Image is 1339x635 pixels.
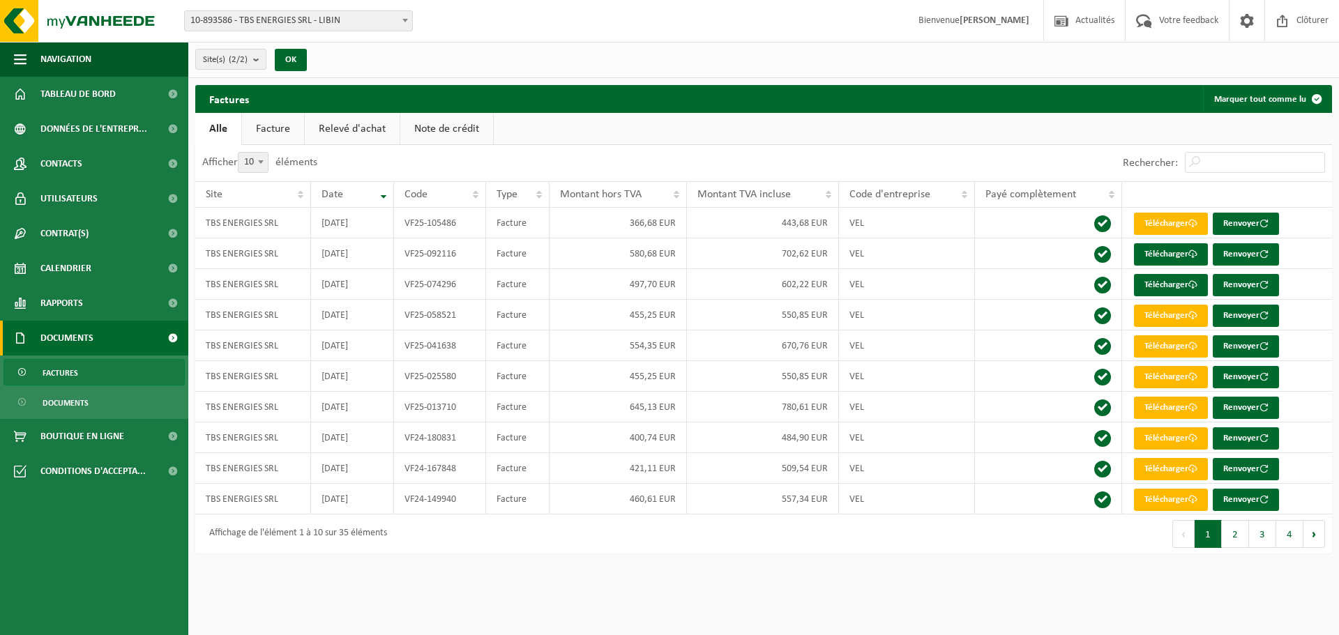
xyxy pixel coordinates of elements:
a: Télécharger [1134,427,1208,450]
span: Site [206,189,222,200]
td: VEL [839,330,974,361]
td: TBS ENERGIES SRL [195,392,311,422]
td: 421,11 EUR [550,453,687,484]
span: Factures [43,360,78,386]
td: 455,25 EUR [550,361,687,392]
a: Facture [242,113,304,145]
td: 780,61 EUR [687,392,839,422]
a: Note de crédit [400,113,493,145]
a: Télécharger [1134,213,1208,235]
a: Télécharger [1134,335,1208,358]
td: TBS ENERGIES SRL [195,361,311,392]
td: VF25-025580 [394,361,486,392]
a: Télécharger [1134,397,1208,419]
td: TBS ENERGIES SRL [195,300,311,330]
td: 509,54 EUR [687,453,839,484]
span: Tableau de bord [40,77,116,112]
strong: [PERSON_NAME] [960,15,1029,26]
button: Renvoyer [1213,427,1279,450]
td: Facture [486,422,550,453]
a: Télécharger [1134,243,1208,266]
button: Renvoyer [1213,489,1279,511]
button: Marquer tout comme lu [1203,85,1331,113]
td: 645,13 EUR [550,392,687,422]
h2: Factures [195,85,263,112]
button: Renvoyer [1213,274,1279,296]
td: VEL [839,269,974,300]
td: 554,35 EUR [550,330,687,361]
button: Renvoyer [1213,213,1279,235]
button: Renvoyer [1213,397,1279,419]
td: VEL [839,422,974,453]
td: VF25-013710 [394,392,486,422]
td: 455,25 EUR [550,300,687,330]
td: TBS ENERGIES SRL [195,453,311,484]
span: Montant hors TVA [560,189,642,200]
td: [DATE] [311,422,395,453]
td: [DATE] [311,453,395,484]
span: Documents [40,321,93,355]
td: TBS ENERGIES SRL [195,422,311,453]
span: Date [321,189,343,200]
td: [DATE] [311,361,395,392]
td: [DATE] [311,484,395,514]
span: Boutique en ligne [40,419,124,454]
td: 550,85 EUR [687,361,839,392]
td: Facture [486,453,550,484]
span: Contrat(s) [40,216,89,251]
td: [DATE] [311,269,395,300]
a: Télécharger [1134,489,1208,511]
td: VF25-074296 [394,269,486,300]
td: 460,61 EUR [550,484,687,514]
a: Relevé d'achat [305,113,400,145]
td: 497,70 EUR [550,269,687,300]
button: OK [275,49,307,71]
td: VEL [839,453,974,484]
td: [DATE] [311,330,395,361]
span: Site(s) [203,49,248,70]
button: 1 [1195,520,1222,548]
a: Télécharger [1134,366,1208,388]
td: Facture [486,300,550,330]
a: Télécharger [1134,274,1208,296]
td: [DATE] [311,300,395,330]
td: Facture [486,269,550,300]
td: TBS ENERGIES SRL [195,484,311,514]
td: Facture [486,330,550,361]
td: 550,85 EUR [687,300,839,330]
td: 366,68 EUR [550,208,687,238]
button: Previous [1172,520,1195,548]
td: VF25-092116 [394,238,486,269]
td: TBS ENERGIES SRL [195,208,311,238]
button: Renvoyer [1213,458,1279,480]
span: Navigation [40,42,91,77]
td: VEL [839,300,974,330]
label: Rechercher: [1123,158,1178,169]
span: Payé complètement [985,189,1076,200]
td: Facture [486,238,550,269]
td: TBS ENERGIES SRL [195,238,311,269]
td: [DATE] [311,208,395,238]
span: 10 [238,152,268,173]
td: VF25-041638 [394,330,486,361]
a: Télécharger [1134,305,1208,327]
a: Factures [3,359,185,385]
td: VEL [839,208,974,238]
span: Rapports [40,286,83,321]
td: 400,74 EUR [550,422,687,453]
span: 10-893586 - TBS ENERGIES SRL - LIBIN [185,11,412,31]
td: Facture [486,361,550,392]
td: 580,68 EUR [550,238,687,269]
a: Documents [3,389,185,415]
span: Conditions d'accepta... [40,454,146,489]
td: [DATE] [311,238,395,269]
button: Next [1303,520,1325,548]
span: Contacts [40,146,82,181]
td: 602,22 EUR [687,269,839,300]
td: 443,68 EUR [687,208,839,238]
span: Code d'entreprise [849,189,930,200]
span: Données de l'entrepr... [40,112,147,146]
button: Renvoyer [1213,305,1279,327]
span: 10 [239,153,268,172]
td: VEL [839,392,974,422]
